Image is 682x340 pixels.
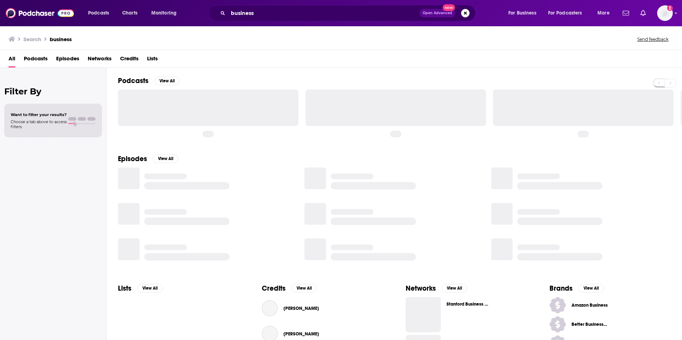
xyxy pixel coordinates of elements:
a: Lakshman Achuthan [283,331,319,337]
span: For Business [508,8,536,18]
a: John Guillory [262,300,278,316]
span: [PERSON_NAME] [283,331,319,337]
h3: business [50,36,72,43]
span: Want to filter your results? [11,112,67,117]
a: CreditsView All [262,284,317,293]
button: open menu [592,7,618,19]
span: New [443,4,455,11]
img: Podchaser - Follow, Share and Rate Podcasts [6,6,74,20]
span: Better Business Bureau [572,322,613,327]
button: Open AdvancedNew [420,9,455,17]
button: View All [578,284,604,292]
button: View All [137,284,163,292]
span: Stanford Business Podcasts [446,301,504,307]
a: All [9,53,15,67]
a: Credits [120,53,139,67]
a: Charts [118,7,142,19]
a: Networks [88,53,112,67]
a: Show notifications dropdown [620,7,632,19]
button: View All [442,284,467,292]
span: Open Advanced [423,11,452,15]
a: PodcastsView All [118,76,180,85]
button: View All [291,284,317,292]
a: Stanford Business Podcasts [406,297,527,332]
a: NetworksView All [406,284,467,293]
a: Amazon Business [550,297,671,313]
span: Logged in as JamesRod2024 [657,5,673,21]
a: John Guillory [283,306,319,311]
div: Search podcasts, credits, & more... [215,5,482,21]
img: User Profile [657,5,673,21]
a: Episodes [56,53,79,67]
span: [PERSON_NAME] [283,306,319,311]
a: Show notifications dropdown [638,7,649,19]
button: Show profile menu [657,5,673,21]
svg: Add a profile image [667,5,673,11]
button: View All [154,77,180,85]
span: For Podcasters [548,8,582,18]
a: EpisodesView All [118,154,178,163]
button: open menu [83,7,118,19]
span: Charts [122,8,137,18]
span: Monitoring [151,8,177,18]
h2: Brands [550,284,573,293]
h2: Credits [262,284,286,293]
input: Search podcasts, credits, & more... [228,7,420,19]
h2: Podcasts [118,76,148,85]
a: ListsView All [118,284,163,293]
button: Send feedback [635,36,671,42]
span: Podcasts [88,8,109,18]
button: John GuilloryJohn Guillory [262,297,383,320]
button: open menu [146,7,186,19]
h2: Episodes [118,154,147,163]
span: More [597,8,610,18]
a: Podcasts [24,53,48,67]
a: Lists [147,53,158,67]
button: open menu [503,7,545,19]
a: Better Business Bureau [550,316,671,333]
button: View All [153,154,178,163]
button: open menu [543,7,592,19]
h2: Lists [118,284,131,293]
h2: Filter By [4,86,102,97]
span: Amazon Business [572,302,613,308]
span: Choose a tab above to access filters. [11,119,67,129]
a: BrandsView All [550,284,604,293]
h3: Search [23,36,41,43]
h2: Networks [406,284,436,293]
